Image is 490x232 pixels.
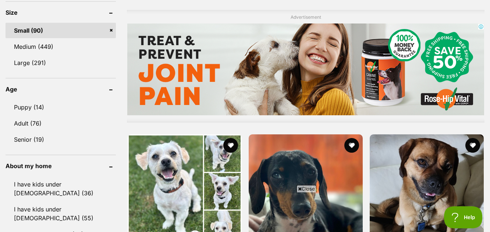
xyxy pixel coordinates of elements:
iframe: Advertisement [127,23,484,115]
a: Adult (76) [6,116,116,131]
button: favourite [465,138,480,153]
span: Close [297,185,316,192]
header: Age [6,86,116,93]
a: Senior (19) [6,132,116,147]
a: Puppy (14) [6,99,116,115]
a: I have kids under [DEMOGRAPHIC_DATA] (36) [6,177,116,201]
header: Size [6,9,116,16]
a: Large (291) [6,55,116,70]
iframe: Advertisement [67,195,423,228]
button: favourite [223,138,238,153]
iframe: Help Scout Beacon - Open [444,206,483,228]
a: I have kids under [DEMOGRAPHIC_DATA] (55) [6,202,116,226]
a: Medium (449) [6,39,116,54]
a: Small (90) [6,23,116,38]
button: favourite [344,138,359,153]
div: Advertisement [127,10,484,123]
header: About my home [6,163,116,169]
